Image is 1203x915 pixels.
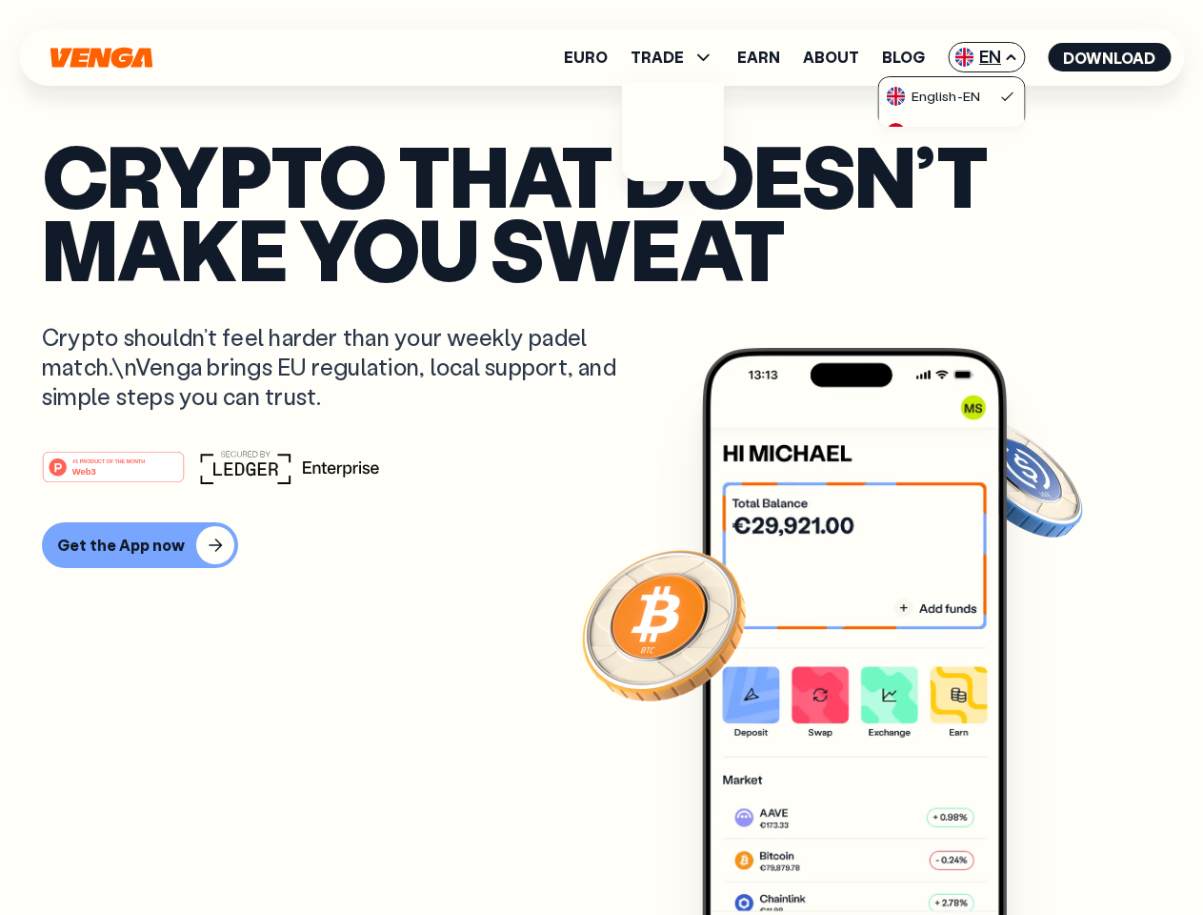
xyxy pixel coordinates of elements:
tspan: #1 PRODUCT OF THE MONTH [72,457,145,463]
a: flag-ukEnglish-EN [879,77,1024,113]
a: Get the App now [42,522,1161,568]
img: flag-uk [954,48,973,67]
img: Bitcoin [578,539,750,710]
img: USDC coin [950,410,1087,547]
a: About [803,50,859,65]
a: flag-esEspañol-ES [879,113,1024,150]
a: Earn [737,50,780,65]
span: TRADE [631,46,714,69]
p: Crypto shouldn’t feel harder than your weekly padel match.\nVenga brings EU regulation, local sup... [42,322,644,412]
button: Get the App now [42,522,238,568]
a: #1 PRODUCT OF THE MONTHWeb3 [42,462,185,487]
a: Euro [564,50,608,65]
svg: Home [48,47,154,69]
a: Blog [882,50,925,65]
tspan: Web3 [72,465,96,476]
img: flag-uk [887,87,906,106]
button: Download [1048,43,1171,71]
p: Crypto that doesn’t make you sweat [42,138,1161,284]
span: EN [948,42,1025,72]
img: flag-es [887,123,906,142]
span: TRADE [631,50,684,65]
div: Español - ES [887,123,985,142]
div: Get the App now [57,536,185,555]
div: English - EN [887,87,980,106]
